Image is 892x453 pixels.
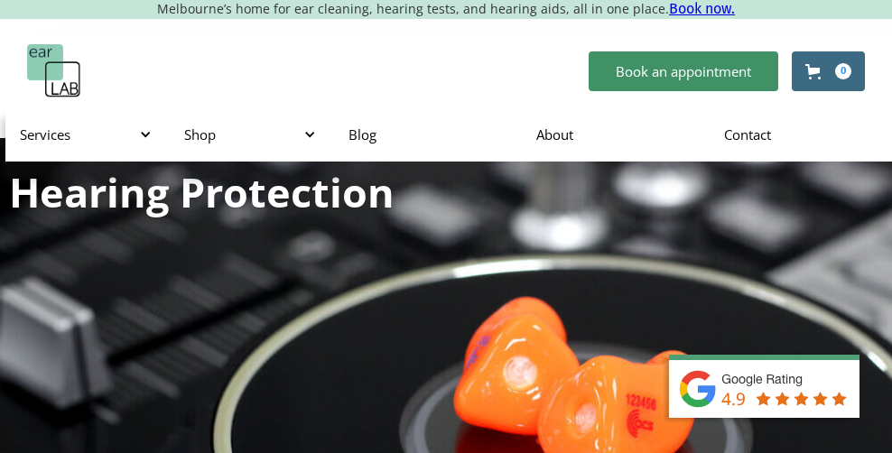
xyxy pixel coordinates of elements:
div: 0 [835,63,851,79]
div: Shop [184,125,312,143]
a: Open cart [792,51,865,91]
a: Blog [334,108,522,161]
a: home [27,44,81,98]
h1: Hearing Protection [9,171,395,212]
div: Services [5,107,170,162]
div: Services [20,125,148,143]
a: About [522,108,710,161]
a: Book an appointment [589,51,778,91]
div: Shop [170,107,334,162]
